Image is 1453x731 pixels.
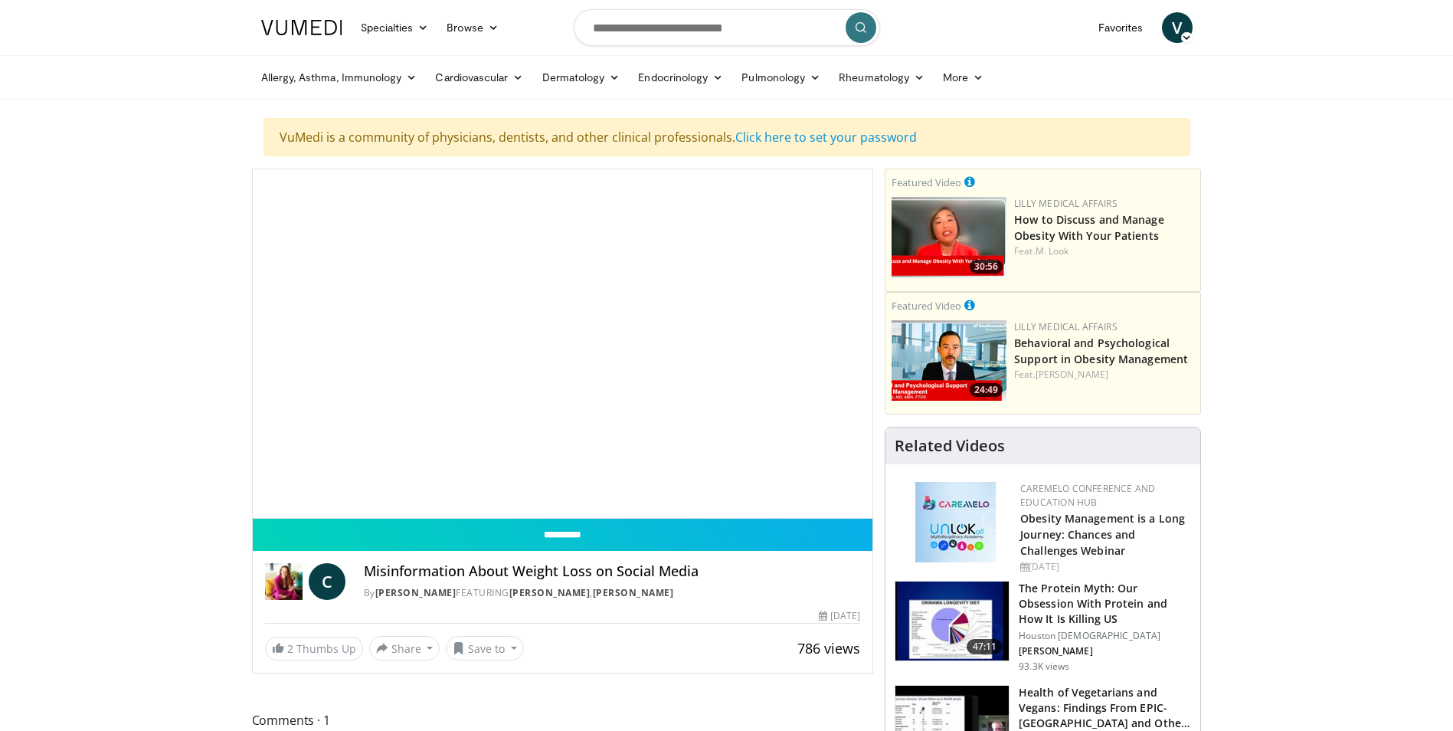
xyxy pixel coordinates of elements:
a: V [1162,12,1193,43]
a: M. Look [1036,244,1069,257]
a: [PERSON_NAME] [593,586,674,599]
h4: Misinformation About Weight Loss on Social Media [364,563,860,580]
a: [PERSON_NAME] [1036,368,1108,381]
a: Lilly Medical Affairs [1014,197,1118,210]
button: Save to [446,636,524,661]
a: C [309,563,345,600]
a: [PERSON_NAME] [375,586,457,599]
a: 47:11 The Protein Myth: Our Obsession With Protein and How It Is Killing US Houston [DEMOGRAPHIC_... [895,581,1191,673]
img: c98a6a29-1ea0-4bd5-8cf5-4d1e188984a7.png.150x105_q85_crop-smart_upscale.png [892,197,1006,277]
h4: Related Videos [895,437,1005,455]
a: Rheumatology [830,62,934,93]
span: Comments 1 [252,710,874,730]
p: Houston [DEMOGRAPHIC_DATA] [1019,630,1191,642]
span: 24:49 [970,383,1003,397]
img: Dr. Carolynn Francavilla [265,563,303,600]
small: Featured Video [892,175,961,189]
a: Browse [437,12,508,43]
span: 2 [287,641,293,656]
a: Favorites [1089,12,1153,43]
img: b7b8b05e-5021-418b-a89a-60a270e7cf82.150x105_q85_crop-smart_upscale.jpg [895,582,1009,661]
a: Click here to set your password [735,129,917,146]
div: [DATE] [819,609,860,623]
a: CaReMeLO Conference and Education Hub [1020,482,1155,509]
img: ba3304f6-7838-4e41-9c0f-2e31ebde6754.png.150x105_q85_crop-smart_upscale.png [892,320,1006,401]
a: Lilly Medical Affairs [1014,320,1118,333]
div: VuMedi is a community of physicians, dentists, and other clinical professionals. [263,118,1190,156]
small: Featured Video [892,299,961,313]
input: Search topics, interventions [574,9,880,46]
div: By FEATURING , [364,586,860,600]
img: 45df64a9-a6de-482c-8a90-ada250f7980c.png.150x105_q85_autocrop_double_scale_upscale_version-0.2.jpg [915,482,996,562]
span: 786 views [797,639,860,657]
a: 24:49 [892,320,1006,401]
h3: The Protein Myth: Our Obsession With Protein and How It Is Killing US [1019,581,1191,627]
div: [DATE] [1020,560,1188,574]
p: [PERSON_NAME] [1019,645,1191,657]
a: How to Discuss and Manage Obesity With Your Patients [1014,212,1164,243]
span: 30:56 [970,260,1003,274]
span: 47:11 [967,639,1003,654]
div: Feat. [1014,244,1194,258]
div: Feat. [1014,368,1194,382]
a: Dermatology [533,62,630,93]
h3: Health of Vegetarians and Vegans: Findings From EPIC-[GEOGRAPHIC_DATA] and Othe… [1019,685,1191,731]
video-js: Video Player [253,169,873,519]
a: Cardiovascular [426,62,532,93]
a: Endocrinology [629,62,732,93]
a: Specialties [352,12,438,43]
a: More [934,62,993,93]
button: Share [369,636,440,661]
a: Behavioral and Psychological Support in Obesity Management [1014,336,1188,366]
a: Obesity Management is a Long Journey: Chances and Challenges Webinar [1020,511,1185,558]
a: 2 Thumbs Up [265,637,363,661]
p: 93.3K views [1019,661,1069,673]
img: VuMedi Logo [261,20,342,35]
a: 30:56 [892,197,1006,277]
a: Pulmonology [732,62,830,93]
a: Allergy, Asthma, Immunology [252,62,427,93]
a: [PERSON_NAME] [509,586,591,599]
